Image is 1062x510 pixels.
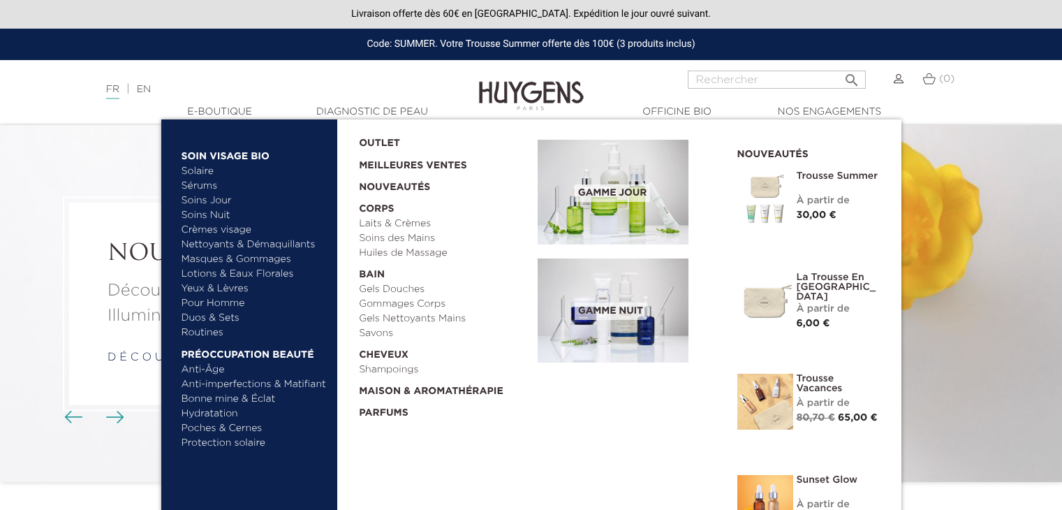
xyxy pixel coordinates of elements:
[182,142,327,164] a: Soin Visage Bio
[150,105,290,119] a: E-Boutique
[359,312,528,326] a: Gels Nettoyants Mains
[182,194,327,208] a: Soins Jour
[182,340,327,363] a: Préoccupation beauté
[843,68,860,85] i: 
[359,231,528,246] a: Soins des Mains
[359,326,528,341] a: Savons
[575,184,650,202] span: Gamme jour
[137,85,151,94] a: EN
[737,272,793,328] img: La Trousse en Coton
[182,267,327,282] a: Lotions & Eaux Florales
[182,436,327,451] a: Protection solaire
[99,81,432,98] div: |
[737,171,793,227] img: Trousse Summer
[182,363,327,377] a: Anti-Âge
[359,246,528,261] a: Huiles de Massage
[70,407,115,428] div: Boutons du carrousel
[359,377,528,399] a: Maison & Aromathérapie
[182,296,327,311] a: Pour Homme
[106,85,119,99] a: FR
[575,303,647,320] span: Gamme nuit
[359,399,528,421] a: Parfums
[797,319,830,328] span: 6,00 €
[737,144,880,161] h2: Nouveautés
[359,363,528,377] a: Shampoings
[182,311,327,326] a: Duos & Sets
[359,195,528,217] a: Corps
[182,377,327,392] a: Anti-imperfections & Matifiant
[538,258,688,363] img: routine_nuit_banner.jpg
[359,297,528,312] a: Gommages Corps
[607,105,747,119] a: Officine Bio
[182,179,327,194] a: Sérums
[182,421,327,436] a: Poches & Cernes
[797,396,880,411] div: À partir de
[538,140,688,245] img: routine_jour_banner.jpg
[182,252,327,267] a: Masques & Gommages
[182,326,327,340] a: Routines
[359,151,515,173] a: Meilleures Ventes
[359,129,515,151] a: OUTLET
[182,164,327,179] a: Solaire
[182,392,327,407] a: Bonne mine & Éclat
[838,413,878,423] span: 65,00 €
[737,374,793,430] img: La Trousse vacances
[797,413,835,423] span: 80,70 €
[182,208,315,223] a: Soins Nuit
[359,341,528,363] a: Cheveux
[839,66,864,85] button: 
[182,223,327,238] a: Crèmes visage
[182,407,327,421] a: Hydratation
[359,261,528,282] a: Bain
[797,171,880,181] a: Trousse Summer
[359,282,528,297] a: Gels Douches
[939,74,954,84] span: (0)
[108,278,402,328] a: Découvrez notre Élixir Perfecteur Illuminateur !
[479,59,584,112] img: Huygens
[108,352,205,363] a: d é c o u v r i r
[797,210,836,220] span: 30,00 €
[108,241,402,268] a: NOUVEAU !
[538,258,716,363] a: Gamme nuit
[797,475,880,485] a: Sunset Glow
[688,71,866,89] input: Rechercher
[359,173,528,195] a: Nouveautés
[797,374,880,393] a: Trousse Vacances
[797,272,880,302] a: La Trousse en [GEOGRAPHIC_DATA]
[760,105,899,119] a: Nos engagements
[797,194,880,208] div: À partir de
[302,105,442,119] a: Diagnostic de peau
[359,217,528,231] a: Laits & Crèmes
[182,282,327,296] a: Yeux & Lèvres
[797,302,880,316] div: À partir de
[182,238,327,252] a: Nettoyants & Démaquillants
[538,140,716,245] a: Gamme jour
